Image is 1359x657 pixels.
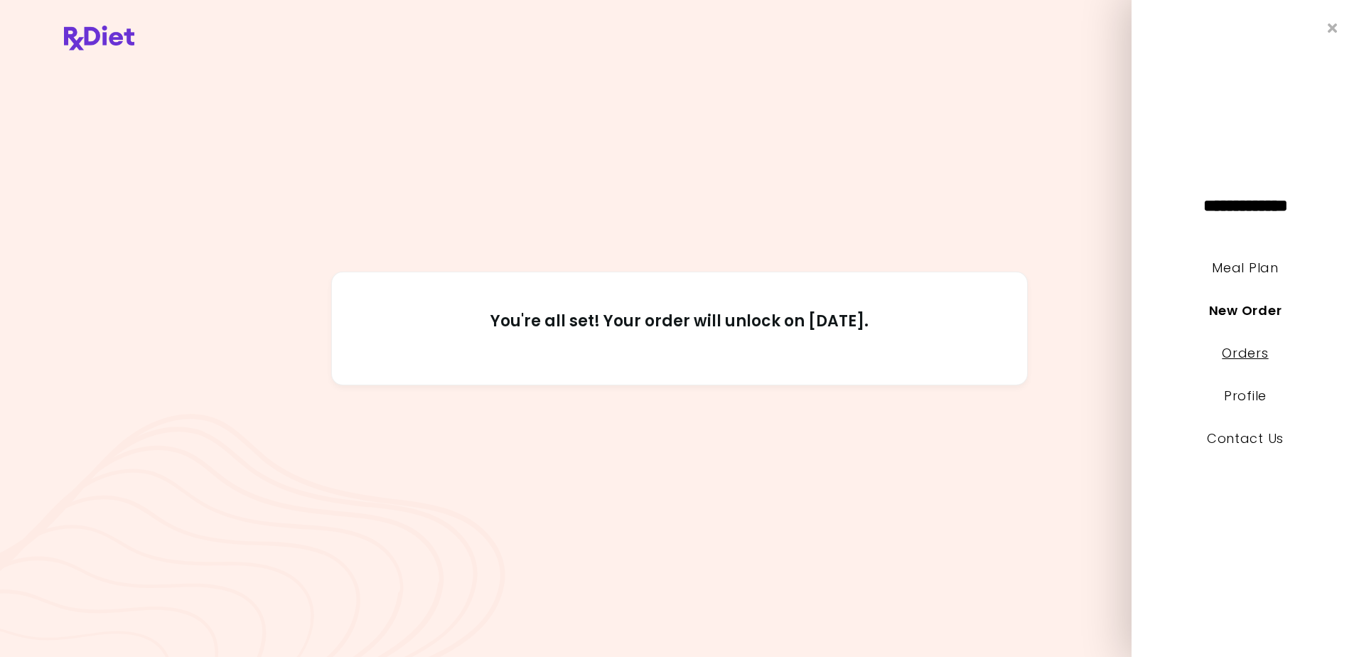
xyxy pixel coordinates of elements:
a: Contact Us [1207,429,1284,447]
a: Meal Plan [1212,259,1278,277]
i: Close [1328,21,1338,35]
a: Orders [1222,344,1268,362]
a: New Order [1209,301,1282,319]
img: RxDiet [64,26,134,50]
a: Profile [1224,387,1267,405]
h2: You're all set! Your order will unlock on [DATE]. [364,311,995,346]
